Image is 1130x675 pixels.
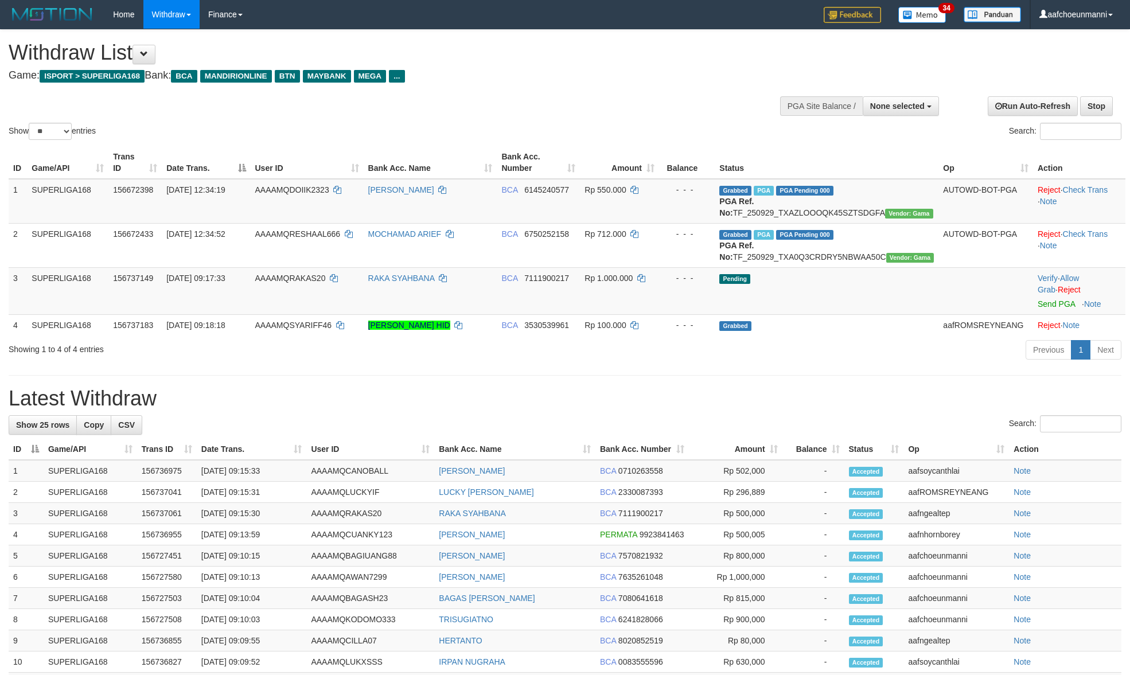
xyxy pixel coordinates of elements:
[863,96,939,116] button: None selected
[870,102,925,111] span: None selected
[689,567,782,588] td: Rp 1,000,000
[664,228,710,240] div: - - -
[1009,415,1121,432] label: Search:
[439,509,505,518] a: RAKA SYAHBANA
[964,7,1021,22] img: panduan.png
[849,467,883,477] span: Accepted
[600,487,616,497] span: BCA
[44,567,137,588] td: SUPERLIGA168
[162,146,250,179] th: Date Trans.: activate to sort column descending
[27,223,108,267] td: SUPERLIGA168
[9,6,96,23] img: MOTION_logo.png
[255,321,332,330] span: AAAAMQSYARIFF46
[849,637,883,646] span: Accepted
[938,223,1033,267] td: AUTOWD-BOT-PGA
[497,146,580,179] th: Bank Acc. Number: activate to sort column ascending
[9,267,27,314] td: 3
[719,274,750,284] span: Pending
[1033,223,1125,267] td: · ·
[618,615,663,624] span: Copy 6241828066 to clipboard
[9,588,44,609] td: 7
[108,146,162,179] th: Trans ID: activate to sort column ascending
[618,657,663,666] span: Copy 0083555596 to clipboard
[903,524,1009,545] td: aafnhornborey
[255,185,329,194] span: AAAAMQDOIIK2323
[689,545,782,567] td: Rp 800,000
[600,657,616,666] span: BCA
[782,503,844,524] td: -
[113,185,153,194] span: 156672398
[44,545,137,567] td: SUPERLIGA168
[44,524,137,545] td: SUPERLIGA168
[200,70,272,83] span: MANDIRIONLINE
[903,651,1009,673] td: aafsoycanthlai
[1063,229,1108,239] a: Check Trans
[354,70,387,83] span: MEGA
[137,651,197,673] td: 156736827
[1033,314,1125,335] td: ·
[166,321,225,330] span: [DATE] 09:18:18
[197,482,307,503] td: [DATE] 09:15:31
[137,545,197,567] td: 156727451
[1063,185,1108,194] a: Check Trans
[689,651,782,673] td: Rp 630,000
[197,651,307,673] td: [DATE] 09:09:52
[903,545,1009,567] td: aafchoeunmanni
[689,609,782,630] td: Rp 900,000
[9,482,44,503] td: 2
[782,545,844,567] td: -
[44,651,137,673] td: SUPERLIGA168
[1014,615,1031,624] a: Note
[886,253,934,263] span: Vendor URL: https://trx31.1velocity.biz
[137,503,197,524] td: 156737061
[439,572,505,582] a: [PERSON_NAME]
[618,509,663,518] span: Copy 7111900217 to clipboard
[434,439,595,460] th: Bank Acc. Name: activate to sort column ascending
[1040,415,1121,432] input: Search:
[1040,123,1121,140] input: Search:
[640,530,684,539] span: Copy 9923841463 to clipboard
[27,267,108,314] td: SUPERLIGA168
[501,229,517,239] span: BCA
[1071,340,1090,360] a: 1
[600,530,637,539] span: PERMATA
[197,460,307,482] td: [DATE] 09:15:33
[1038,274,1058,283] a: Verify
[776,186,833,196] span: PGA Pending
[849,488,883,498] span: Accepted
[389,70,404,83] span: ...
[600,509,616,518] span: BCA
[439,466,505,475] a: [PERSON_NAME]
[849,615,883,625] span: Accepted
[9,339,462,355] div: Showing 1 to 4 of 4 entries
[1038,299,1075,309] a: Send PGA
[1080,96,1113,116] a: Stop
[9,179,27,224] td: 1
[44,482,137,503] td: SUPERLIGA168
[600,572,616,582] span: BCA
[166,185,225,194] span: [DATE] 12:34:19
[618,487,663,497] span: Copy 2330087393 to clipboard
[1040,197,1057,206] a: Note
[137,482,197,503] td: 156737041
[1033,267,1125,314] td: · ·
[600,594,616,603] span: BCA
[824,7,881,23] img: Feedback.jpg
[137,460,197,482] td: 156736975
[76,415,111,435] a: Copy
[780,96,863,116] div: PGA Site Balance /
[719,321,751,331] span: Grabbed
[1026,340,1071,360] a: Previous
[1014,466,1031,475] a: Note
[9,146,27,179] th: ID
[715,223,938,267] td: TF_250929_TXA0Q3CRDRY5NBWAA50C
[782,482,844,503] td: -
[368,274,435,283] a: RAKA SYAHBANA
[782,651,844,673] td: -
[368,229,442,239] a: MOCHAMAD ARIEF
[9,651,44,673] td: 10
[40,70,145,83] span: ISPORT > SUPERLIGA168
[166,229,225,239] span: [DATE] 12:34:52
[29,123,72,140] select: Showentries
[618,572,663,582] span: Copy 7635261048 to clipboard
